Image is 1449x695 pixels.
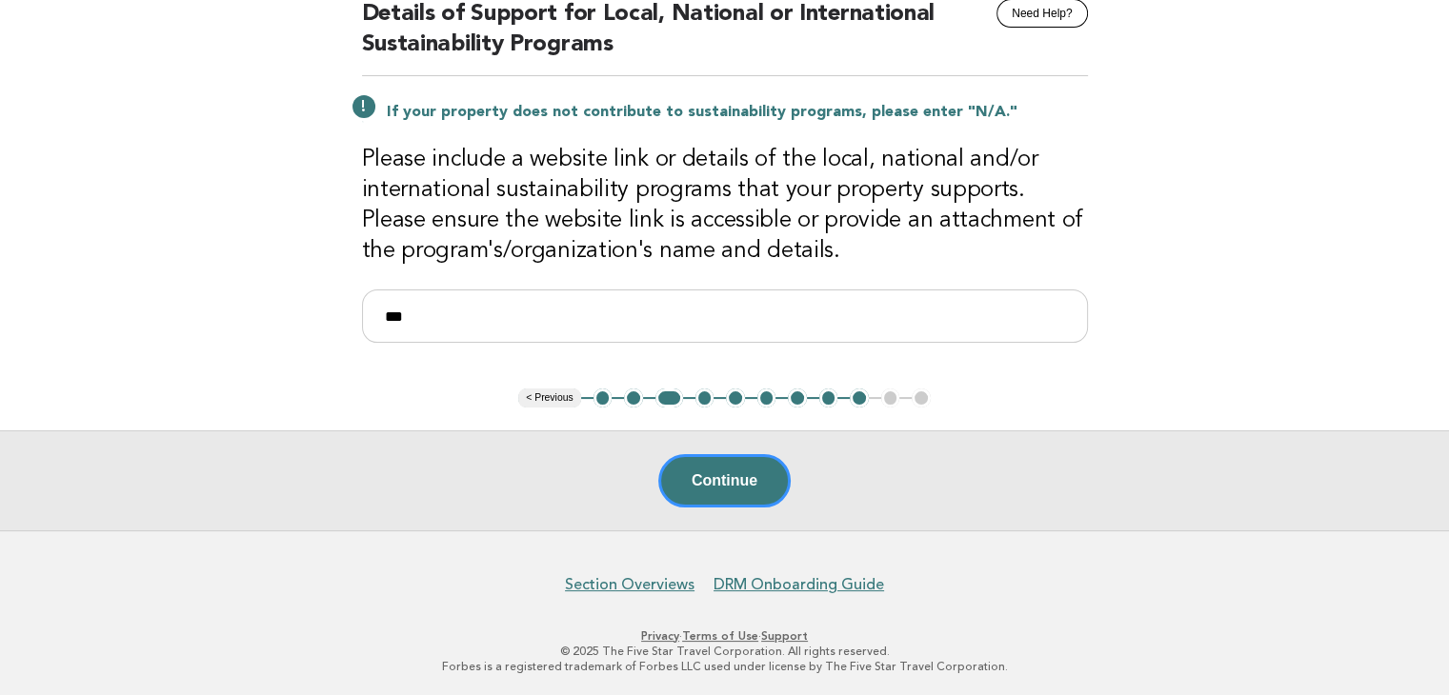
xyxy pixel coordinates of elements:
button: 7 [788,388,807,407]
h3: Please include a website link or details of the local, national and/or international sustainabili... [362,145,1088,267]
a: Privacy [641,629,679,643]
a: DRM Onboarding Guide [714,575,884,594]
button: Continue [658,454,791,507]
p: © 2025 The Five Star Travel Corporation. All rights reserved. [142,644,1308,659]
p: If your property does not contribute to sustainability programs, please enter "N/A." [387,103,1088,122]
button: < Previous [518,388,580,407]
button: 5 [726,388,745,407]
button: 1 [594,388,613,407]
button: 3 [655,388,683,407]
p: Forbes is a registered trademark of Forbes LLC used under license by The Five Star Travel Corpora... [142,659,1308,674]
p: · · [142,628,1308,644]
button: 6 [757,388,776,407]
a: Terms of Use [682,629,758,643]
button: 4 [695,388,714,407]
button: 2 [624,388,643,407]
a: Section Overviews [565,575,694,594]
button: 9 [850,388,869,407]
a: Support [761,629,808,643]
button: 8 [819,388,838,407]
